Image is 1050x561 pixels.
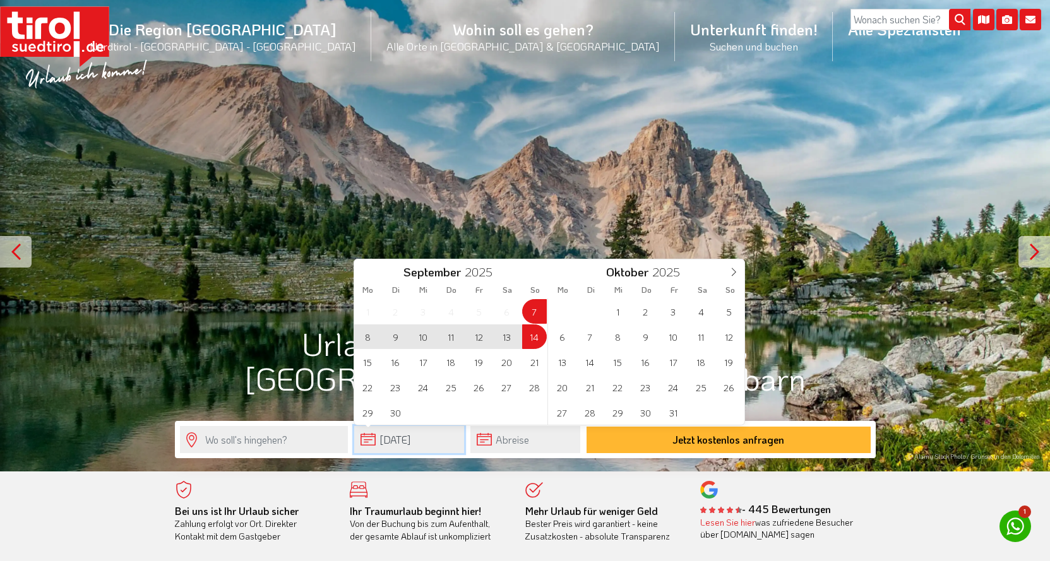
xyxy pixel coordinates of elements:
[525,504,658,517] b: Mehr Urlaub für weniger Geld
[403,266,461,278] span: September
[371,6,675,67] a: Wohin soll es gehen?Alle Orte in [GEOGRAPHIC_DATA] & [GEOGRAPHIC_DATA]
[717,350,741,374] span: Oktober 19, 2025
[470,426,580,453] input: Abreise
[633,286,660,294] span: Do
[354,426,464,453] input: Anreise
[355,375,380,399] span: September 22, 2025
[383,299,408,324] span: September 2, 2025
[606,299,630,324] span: Oktober 1, 2025
[494,350,519,374] span: September 20, 2025
[973,9,994,30] i: Karte öffnen
[465,286,493,294] span: Fr
[90,39,356,53] small: Nordtirol - [GEOGRAPHIC_DATA] - [GEOGRAPHIC_DATA]
[467,375,491,399] span: September 26, 2025
[661,324,686,349] span: Oktober 10, 2025
[606,324,630,349] span: Oktober 8, 2025
[578,324,602,349] span: Oktober 7, 2025
[411,324,436,349] span: September 10, 2025
[587,427,871,453] button: Jetzt kostenlos anfragen
[1020,9,1041,30] i: Kontakt
[383,375,408,399] span: September 23, 2025
[494,324,519,349] span: September 13, 2025
[660,286,688,294] span: Fr
[633,299,658,324] span: Oktober 2, 2025
[410,286,438,294] span: Mi
[716,286,744,294] span: So
[522,324,547,349] span: September 14, 2025
[383,350,408,374] span: September 16, 2025
[717,375,741,399] span: Oktober 26, 2025
[717,299,741,324] span: Oktober 5, 2025
[549,286,577,294] span: Mo
[383,400,408,425] span: September 30, 2025
[382,286,410,294] span: Di
[689,350,713,374] span: Oktober 18, 2025
[578,400,602,425] span: Oktober 28, 2025
[494,299,519,324] span: September 6, 2025
[1018,505,1031,518] span: 1
[350,504,481,517] b: Ihr Traumurlaub beginnt hier!
[661,375,686,399] span: Oktober 24, 2025
[355,350,380,374] span: September 15, 2025
[525,505,682,543] div: Bester Preis wird garantiert - keine Zusatzkosten - absolute Transparenz
[180,426,348,453] input: Wo soll's hingehen?
[467,350,491,374] span: September 19, 2025
[700,516,857,541] div: was zufriedene Besucher über [DOMAIN_NAME] sagen
[577,286,605,294] span: Di
[522,350,547,374] span: September 21, 2025
[606,400,630,425] span: Oktober 29, 2025
[606,350,630,374] span: Oktober 15, 2025
[700,502,831,516] b: - 445 Bewertungen
[648,264,690,280] input: Year
[688,286,716,294] span: Sa
[605,286,633,294] span: Mi
[633,350,658,374] span: Oktober 16, 2025
[689,375,713,399] span: Oktober 25, 2025
[633,400,658,425] span: Oktober 30, 2025
[521,286,549,294] span: So
[439,350,463,374] span: September 18, 2025
[578,350,602,374] span: Oktober 14, 2025
[439,375,463,399] span: September 25, 2025
[439,299,463,324] span: September 4, 2025
[690,39,818,53] small: Suchen und buchen
[461,264,503,280] input: Year
[383,324,408,349] span: September 9, 2025
[550,375,575,399] span: Oktober 20, 2025
[550,400,575,425] span: Oktober 27, 2025
[661,299,686,324] span: Oktober 3, 2025
[850,9,970,30] input: Wonach suchen Sie?
[550,324,575,349] span: Oktober 6, 2025
[411,299,436,324] span: September 3, 2025
[75,6,371,67] a: Die Region [GEOGRAPHIC_DATA]Nordtirol - [GEOGRAPHIC_DATA] - [GEOGRAPHIC_DATA]
[633,324,658,349] span: Oktober 9, 2025
[350,505,506,543] div: Von der Buchung bis zum Aufenthalt, der gesamte Ablauf ist unkompliziert
[700,516,755,528] a: Lesen Sie hier
[578,375,602,399] span: Oktober 21, 2025
[661,400,686,425] span: Oktober 31, 2025
[550,350,575,374] span: Oktober 13, 2025
[354,286,382,294] span: Mo
[386,39,660,53] small: Alle Orte in [GEOGRAPHIC_DATA] & [GEOGRAPHIC_DATA]
[689,299,713,324] span: Oktober 4, 2025
[493,286,521,294] span: Sa
[411,350,436,374] span: September 17, 2025
[355,299,380,324] span: September 1, 2025
[439,324,463,349] span: September 11, 2025
[355,400,380,425] span: September 29, 2025
[833,6,976,53] a: Alle Spezialisten
[996,9,1018,30] i: Fotogalerie
[411,375,436,399] span: September 24, 2025
[689,324,713,349] span: Oktober 11, 2025
[467,299,491,324] span: September 5, 2025
[717,324,741,349] span: Oktober 12, 2025
[999,511,1031,542] a: 1
[355,324,380,349] span: September 8, 2025
[494,375,519,399] span: September 27, 2025
[675,6,833,67] a: Unterkunft finden!Suchen und buchen
[633,375,658,399] span: Oktober 23, 2025
[661,350,686,374] span: Oktober 17, 2025
[606,266,648,278] span: Oktober
[467,324,491,349] span: September 12, 2025
[438,286,465,294] span: Do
